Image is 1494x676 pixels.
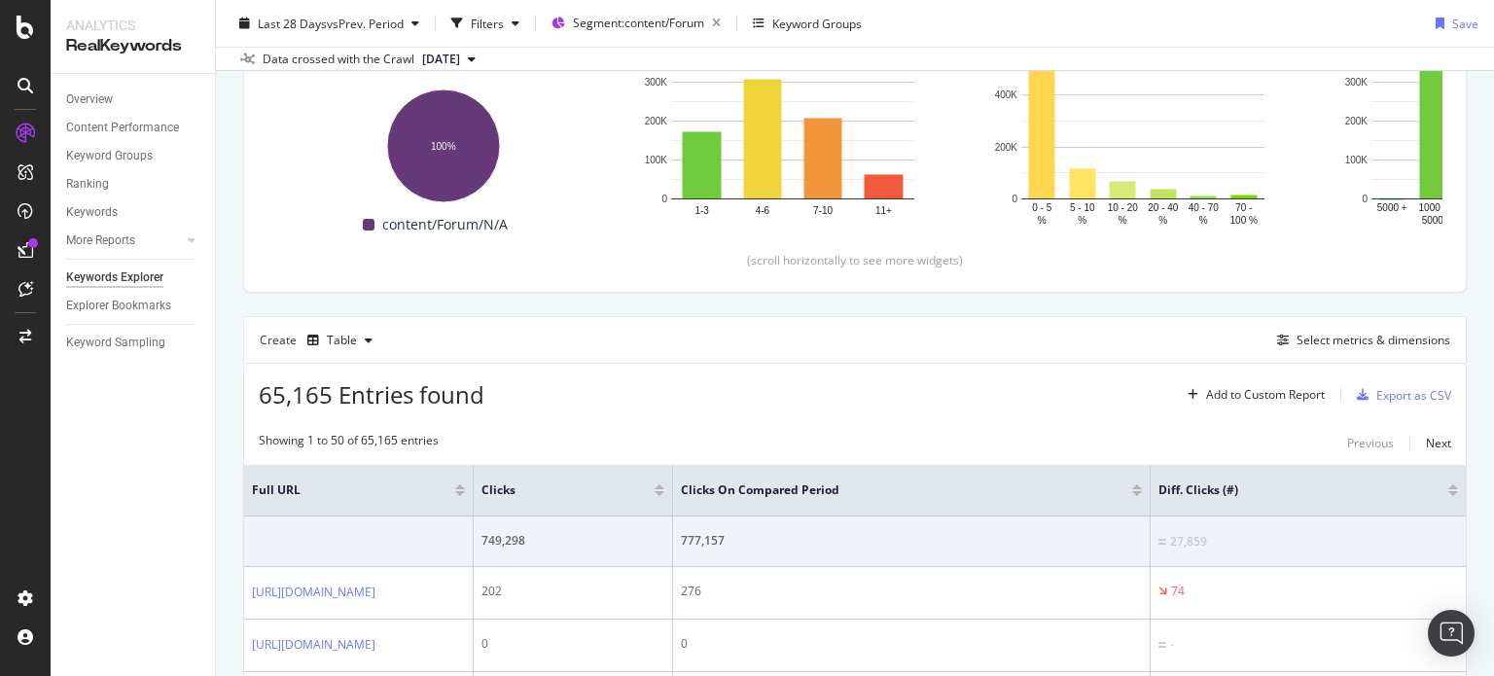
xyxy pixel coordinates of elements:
[66,35,199,57] div: RealKeywords
[327,335,357,346] div: Table
[66,146,153,166] div: Keyword Groups
[1426,432,1451,455] button: Next
[481,635,664,653] div: 0
[1452,15,1478,31] div: Save
[1349,379,1451,410] button: Export as CSV
[66,202,118,223] div: Keywords
[252,583,375,602] a: [URL][DOMAIN_NAME]
[573,15,704,31] span: Segment: content/Forum
[1108,202,1139,213] text: 10 - 20
[1347,435,1394,451] div: Previous
[1422,215,1444,226] text: 5000
[66,231,135,251] div: More Reports
[1235,202,1252,213] text: 70 -
[1428,8,1478,39] button: Save
[1032,202,1051,213] text: 0 - 5
[252,481,426,499] span: Full URL
[1345,155,1369,165] text: 100K
[1158,481,1419,499] span: Diff. Clicks (#)
[1148,202,1179,213] text: 20 - 40
[382,213,508,236] span: content/Forum/N/A
[258,15,327,31] span: Last 28 Days
[1377,202,1407,213] text: 5000 +
[661,194,667,204] text: 0
[260,325,380,356] div: Create
[681,635,1142,653] div: 0
[267,252,1442,268] div: (scroll horizontally to see more widgets)
[327,15,404,31] span: vs Prev. Period
[66,174,109,195] div: Ranking
[1347,432,1394,455] button: Previous
[66,16,199,35] div: Analytics
[66,296,201,316] a: Explorer Bookmarks
[1345,116,1369,126] text: 200K
[1170,636,1174,654] div: -
[66,231,182,251] a: More Reports
[991,33,1295,229] svg: A chart.
[641,33,944,229] svg: A chart.
[66,267,201,288] a: Keywords Explorer
[66,267,163,288] div: Keywords Explorer
[66,89,201,110] a: Overview
[263,51,414,68] div: Data crossed with the Crawl
[431,141,456,152] text: 100%
[1206,389,1325,401] div: Add to Custom Report
[1170,533,1207,551] div: 27,859
[471,15,504,31] div: Filters
[681,481,1103,499] span: Clicks On Compared Period
[995,142,1018,153] text: 200K
[745,8,870,39] button: Keyword Groups
[66,118,179,138] div: Content Performance
[252,635,375,655] a: [URL][DOMAIN_NAME]
[1158,642,1166,648] img: Equal
[1362,194,1368,204] text: 0
[291,80,594,205] svg: A chart.
[259,432,439,455] div: Showing 1 to 50 of 65,165 entries
[66,202,201,223] a: Keywords
[772,15,862,31] div: Keyword Groups
[422,51,460,68] span: 2025 Aug. 4th
[300,325,380,356] button: Table
[544,8,729,39] button: Segment:content/Forum
[259,378,484,410] span: 65,165 Entries found
[66,174,201,195] a: Ranking
[1012,194,1017,204] text: 0
[995,90,1018,101] text: 400K
[1189,202,1220,213] text: 40 - 70
[1376,387,1451,404] div: Export as CSV
[66,89,113,110] div: Overview
[481,481,625,499] span: Clicks
[875,205,892,216] text: 11+
[66,333,165,353] div: Keyword Sampling
[414,48,483,71] button: [DATE]
[231,8,427,39] button: Last 28 DaysvsPrev. Period
[1171,583,1185,600] div: 74
[756,205,770,216] text: 4-6
[1297,332,1450,348] div: Select metrics & dimensions
[66,118,201,138] a: Content Performance
[681,532,1142,550] div: 777,157
[645,116,668,126] text: 200K
[1426,435,1451,451] div: Next
[1038,215,1047,226] text: %
[813,205,833,216] text: 7-10
[645,155,668,165] text: 100K
[481,583,664,600] div: 202
[1180,379,1325,410] button: Add to Custom Report
[66,296,171,316] div: Explorer Bookmarks
[66,146,201,166] a: Keyword Groups
[1158,539,1166,545] img: Equal
[1199,215,1208,226] text: %
[1230,215,1258,226] text: 100 %
[66,333,201,353] a: Keyword Sampling
[481,532,664,550] div: 749,298
[1419,202,1446,213] text: 1000 -
[1428,610,1475,657] div: Open Intercom Messenger
[1070,202,1095,213] text: 5 - 10
[1345,77,1369,88] text: 300K
[1269,329,1450,352] button: Select metrics & dimensions
[1119,215,1127,226] text: %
